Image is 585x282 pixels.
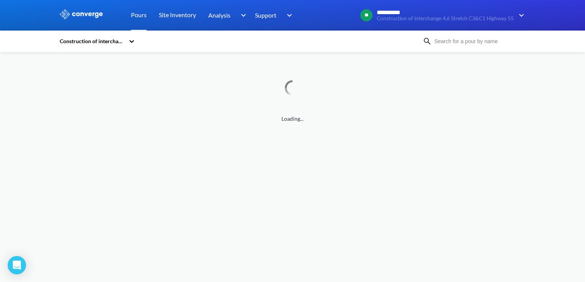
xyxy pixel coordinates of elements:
[255,10,276,20] span: Support
[208,10,230,20] span: Analysis
[377,16,514,21] span: Construction of interchange 4,6 Stretch C3&C1 Highway 55
[59,9,103,19] img: logo_ewhite.svg
[59,115,526,123] span: Loading...
[282,11,294,20] img: downArrow.svg
[514,11,526,20] img: downArrow.svg
[8,256,26,274] div: Open Intercom Messenger
[432,37,525,45] input: Search for a pour by name
[423,37,432,46] img: icon-search.svg
[59,37,125,45] div: Construction of interchange 4,6 Stretch C3&C1 Highway 55
[236,11,248,20] img: downArrow.svg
